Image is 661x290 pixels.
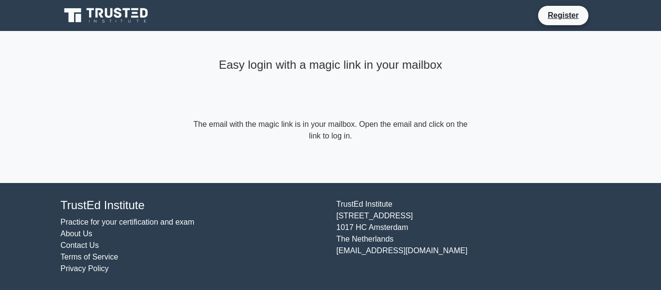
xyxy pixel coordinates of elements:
[191,58,470,72] h4: Easy login with a magic link in your mailbox
[330,198,606,275] div: TrustEd Institute [STREET_ADDRESS] 1017 HC Amsterdam The Netherlands [EMAIL_ADDRESS][DOMAIN_NAME]
[60,229,92,238] a: About Us
[191,119,470,142] form: The email with the magic link is in your mailbox. Open the email and click on the link to log in.
[60,198,325,213] h4: TrustEd Institute
[60,264,109,273] a: Privacy Policy
[60,241,99,249] a: Contact Us
[60,253,118,261] a: Terms of Service
[60,218,195,226] a: Practice for your certification and exam
[542,9,585,21] a: Register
